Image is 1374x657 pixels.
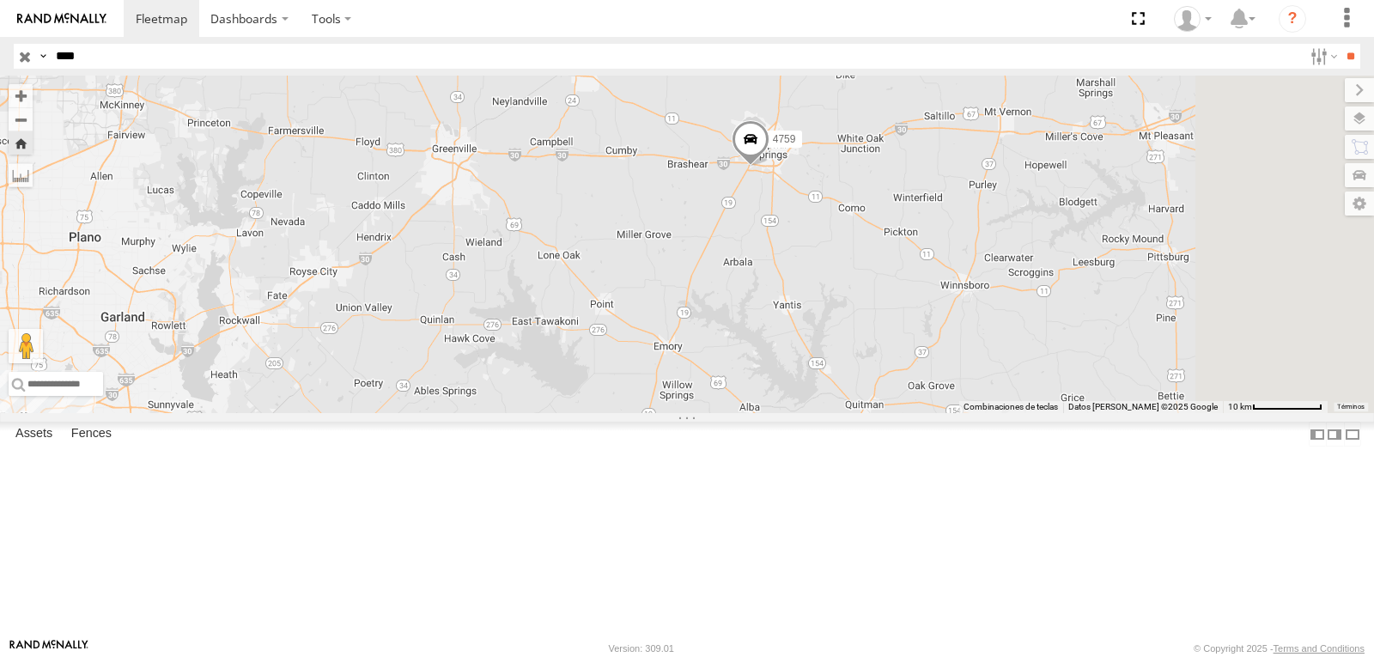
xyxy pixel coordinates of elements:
[1344,422,1361,447] label: Hide Summary Table
[36,44,50,69] label: Search Query
[9,163,33,187] label: Measure
[1274,643,1365,654] a: Terms and Conditions
[9,84,33,107] button: Zoom in
[1068,402,1218,411] span: Datos [PERSON_NAME] ©2025 Google
[1304,44,1341,69] label: Search Filter Options
[773,133,796,145] span: 4759
[1326,422,1343,447] label: Dock Summary Table to the Right
[1279,5,1306,33] i: ?
[1345,192,1374,216] label: Map Settings
[9,329,43,363] button: Arrastra al hombrecito al mapa para abrir Street View
[1194,643,1365,654] div: © Copyright 2025 -
[1309,422,1326,447] label: Dock Summary Table to the Left
[7,423,61,447] label: Assets
[9,131,33,155] button: Zoom Home
[9,107,33,131] button: Zoom out
[1228,402,1252,411] span: 10 km
[1337,404,1365,411] a: Términos (se abre en una nueva pestaña)
[964,401,1058,413] button: Combinaciones de teclas
[1223,401,1328,413] button: Escala del mapa: 10 km por 78 píxeles
[1168,6,1218,32] div: Miguel Cantu
[9,640,88,657] a: Visit our Website
[609,643,674,654] div: Version: 309.01
[63,423,120,447] label: Fences
[17,13,106,25] img: rand-logo.svg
